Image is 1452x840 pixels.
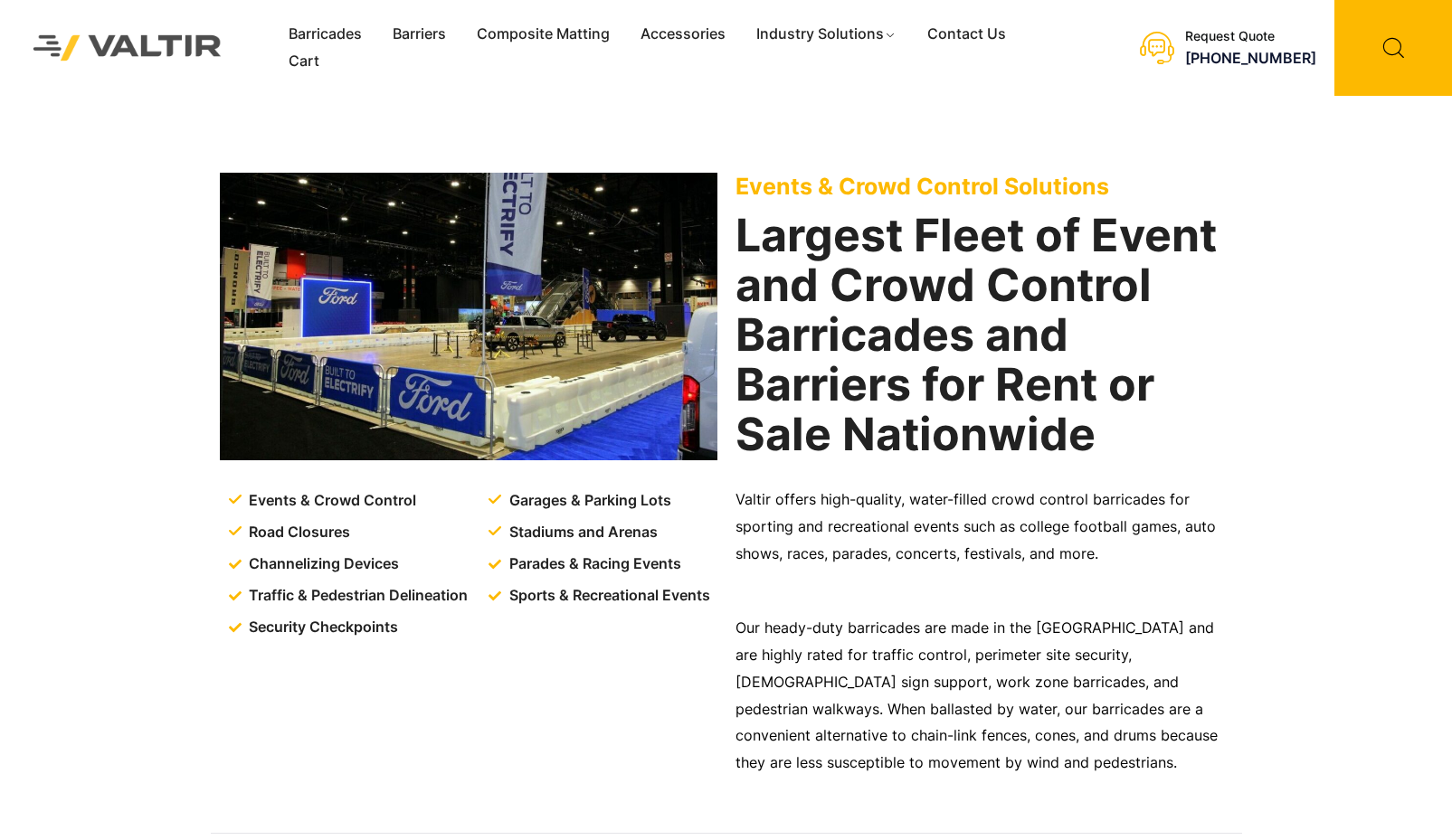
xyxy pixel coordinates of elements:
span: Sports & Recreational Events [505,582,710,609]
a: Contact Us [912,21,1021,48]
h2: Largest Fleet of Event and Crowd Control Barricades and Barriers for Rent or Sale Nationwide [735,211,1233,459]
span: Channelizing Devices [244,551,399,578]
a: Barriers [377,21,461,48]
span: Parades & Racing Events [505,551,681,578]
span: Stadiums and Arenas [505,519,658,546]
div: Request Quote [1185,29,1316,44]
span: Traffic & Pedestrian Delineation [244,582,468,609]
a: Cart [273,48,335,75]
span: Garages & Parking Lots [505,487,671,514]
a: [PHONE_NUMBER] [1185,49,1316,67]
a: Composite Matting [461,21,625,48]
p: Events & Crowd Control Solutions [735,173,1233,200]
span: Security Checkpoints [244,614,398,641]
a: Accessories [625,21,741,48]
p: Valtir offers high-quality, water-filled crowd control barricades for sporting and recreational e... [735,486,1233,568]
a: Industry Solutions [741,21,912,48]
p: Our heady-duty barricades are made in the [GEOGRAPHIC_DATA] and are highly rated for traffic cont... [735,615,1233,778]
a: Barricades [273,21,377,48]
img: Valtir Rentals [14,15,242,80]
span: Road Closures [244,519,350,546]
span: Events & Crowd Control [244,487,416,514]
